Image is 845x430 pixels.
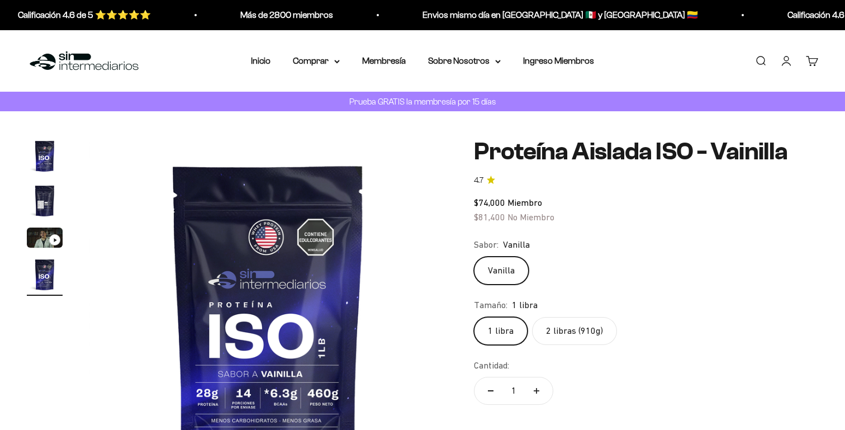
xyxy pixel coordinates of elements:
span: Vanilla [503,238,530,252]
p: Prueba GRATIS la membresía por 15 días [346,94,499,108]
span: Miembro [507,197,542,207]
img: Proteína Aislada ISO - Vainilla [27,138,63,174]
button: Ir al artículo 1 [27,138,63,177]
img: Proteína Aislada ISO - Vainilla [27,183,63,219]
p: Más de 2800 miembros [236,8,329,22]
a: Inicio [251,56,270,65]
label: Cantidad: [474,358,509,373]
button: Ir al artículo 2 [27,183,63,222]
span: $74,000 [474,197,505,207]
span: No Miembro [507,212,554,222]
button: Ir al artículo 3 [27,228,63,251]
a: Membresía [362,56,406,65]
a: Ingreso Miembros [523,56,594,65]
legend: Sabor: [474,238,499,252]
span: 4.7 [474,174,483,187]
span: $81,400 [474,212,505,222]
span: 1 libra [512,298,538,313]
summary: Sobre Nosotros [428,54,501,68]
summary: Comprar [293,54,340,68]
button: Aumentar cantidad [520,377,553,404]
legend: Tamaño: [474,298,507,313]
a: 4.74.7 de 5.0 estrellas [474,174,818,187]
p: Calificación 4.6 de 5 ⭐️⭐️⭐️⭐️⭐️ [13,8,146,22]
h1: Proteína Aislada ISO - Vainilla [474,138,818,165]
img: Proteína Aislada ISO - Vainilla [27,257,63,292]
button: Reducir cantidad [474,377,507,404]
button: Ir al artículo 4 [27,257,63,296]
p: Envios mismo día en [GEOGRAPHIC_DATA] 🇲🇽 y [GEOGRAPHIC_DATA] 🇨🇴 [418,8,694,22]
